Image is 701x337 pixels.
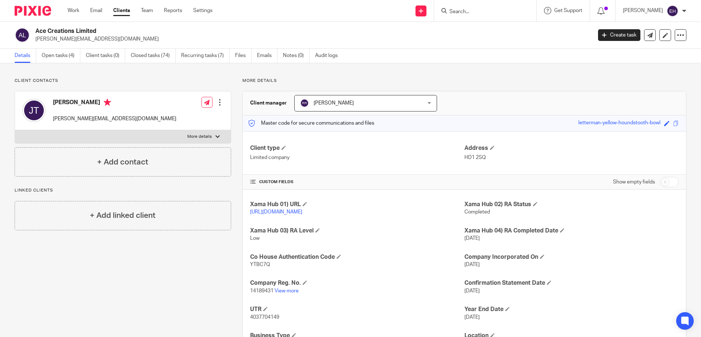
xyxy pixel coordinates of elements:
a: Open tasks (4) [42,49,80,63]
span: Get Support [554,8,582,13]
h4: Confirmation Statement Date [464,279,679,287]
p: [PERSON_NAME] [623,7,663,14]
p: Client contacts [15,78,231,84]
h4: CUSTOM FIELDS [250,179,464,185]
span: [DATE] [464,315,480,320]
p: Limited company [250,154,464,161]
h3: Client manager [250,99,287,107]
h4: Year End Date [464,306,679,313]
h4: Co House Authentication Code [250,253,464,261]
img: Pixie [15,6,51,16]
a: Client tasks (0) [86,49,125,63]
img: svg%3E [300,99,309,107]
p: Master code for secure communications and files [248,120,374,127]
a: Reports [164,7,182,14]
h4: UTR [250,306,464,313]
i: Primary [104,99,111,106]
a: Emails [257,49,277,63]
span: [DATE] [464,288,480,294]
h4: Xama Hub 04) RA Completed Date [464,227,679,235]
img: svg%3E [15,27,30,43]
h4: Company Reg. No. [250,279,464,287]
span: [DATE] [464,262,480,267]
a: View more [275,288,299,294]
span: YTBC7Q [250,262,270,267]
p: More details [187,134,212,140]
span: [DATE] [464,236,480,241]
a: Settings [193,7,212,14]
a: Team [141,7,153,14]
label: Show empty fields [613,178,655,186]
h4: Client type [250,144,464,152]
a: Email [90,7,102,14]
h2: Ace Creations Limited [35,27,477,35]
h4: Xama Hub 03) RA Level [250,227,464,235]
input: Search [449,9,514,15]
h4: [PERSON_NAME] [53,99,176,108]
img: svg%3E [667,5,678,17]
a: Clients [113,7,130,14]
a: [URL][DOMAIN_NAME] [250,209,302,215]
p: Linked clients [15,188,231,193]
p: HD1 2SQ [464,154,679,161]
span: 4037704149 [250,315,279,320]
a: Details [15,49,36,63]
div: letterman-yellow-houndstooth-bowl [578,119,660,128]
a: Recurring tasks (7) [181,49,230,63]
a: Create task [598,29,640,41]
a: Files [235,49,252,63]
span: Completed [464,209,490,215]
h4: + Add linked client [90,210,156,221]
h4: Address [464,144,679,152]
a: Closed tasks (74) [131,49,176,63]
h4: Xama Hub 02) RA Status [464,201,679,208]
a: Work [68,7,79,14]
p: [PERSON_NAME][EMAIL_ADDRESS][DOMAIN_NAME] [53,115,176,122]
a: Notes (0) [283,49,310,63]
span: [PERSON_NAME] [314,101,354,106]
span: 14189431 [250,288,273,294]
p: [PERSON_NAME][EMAIL_ADDRESS][DOMAIN_NAME] [35,35,587,43]
h4: + Add contact [97,156,148,168]
span: Low [250,236,260,241]
a: Audit logs [315,49,343,63]
h4: Company Incorporated On [464,253,679,261]
p: More details [242,78,686,84]
h4: Xama Hub 01) URL [250,201,464,208]
img: svg%3E [22,99,46,122]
